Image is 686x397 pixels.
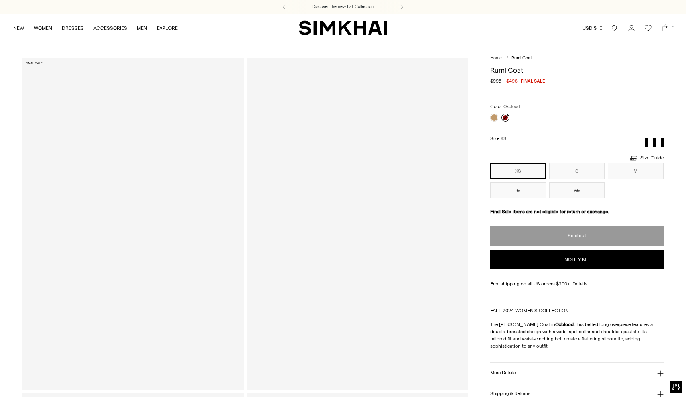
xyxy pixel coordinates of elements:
a: EXPLORE [157,19,178,37]
button: More Details [490,363,663,383]
nav: breadcrumbs [490,55,663,62]
span: 0 [669,24,676,31]
a: Open search modal [607,20,623,36]
a: Home [490,55,502,61]
a: Wishlist [640,20,656,36]
a: MEN [137,19,147,37]
a: SIMKHAI [299,20,387,36]
p: The [PERSON_NAME] Coat in This belted long overpiece features a double-breasted design with a wid... [490,321,663,350]
a: NEW [13,19,24,37]
a: Rumi Coat [247,58,468,390]
s: $995 [490,77,501,85]
button: XS [490,163,546,179]
button: S [549,163,605,179]
span: $498 [506,77,518,85]
strong: Final Sale items are not eligible for return or exchange. [490,209,609,214]
a: Discover the new Fall Collection [312,4,374,10]
a: Open cart modal [657,20,673,36]
a: FALL 2024 WOMEN'S COLLECTION [490,308,569,314]
label: Size: [490,135,506,143]
button: Notify me [490,250,663,269]
span: Oxblood [503,104,520,109]
span: Rumi Coat [511,55,532,61]
span: XS [501,136,506,141]
div: / [506,55,508,62]
button: L [490,182,546,198]
a: DRESSES [62,19,84,37]
button: XL [549,182,605,198]
button: M [608,163,663,179]
h3: More Details [490,370,516,375]
a: Details [572,280,587,287]
label: Color: [490,103,520,110]
h3: Shipping & Returns [490,391,530,396]
button: USD $ [582,19,604,37]
a: WOMEN [34,19,52,37]
a: Rumi Coat [22,58,244,390]
div: Free shipping on all US orders $200+ [490,280,663,287]
a: ACCESSORIES [93,19,127,37]
h1: Rumi Coat [490,67,663,74]
a: Go to the account page [623,20,639,36]
a: Size Guide [629,153,664,163]
strong: Oxblood. [555,322,575,327]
